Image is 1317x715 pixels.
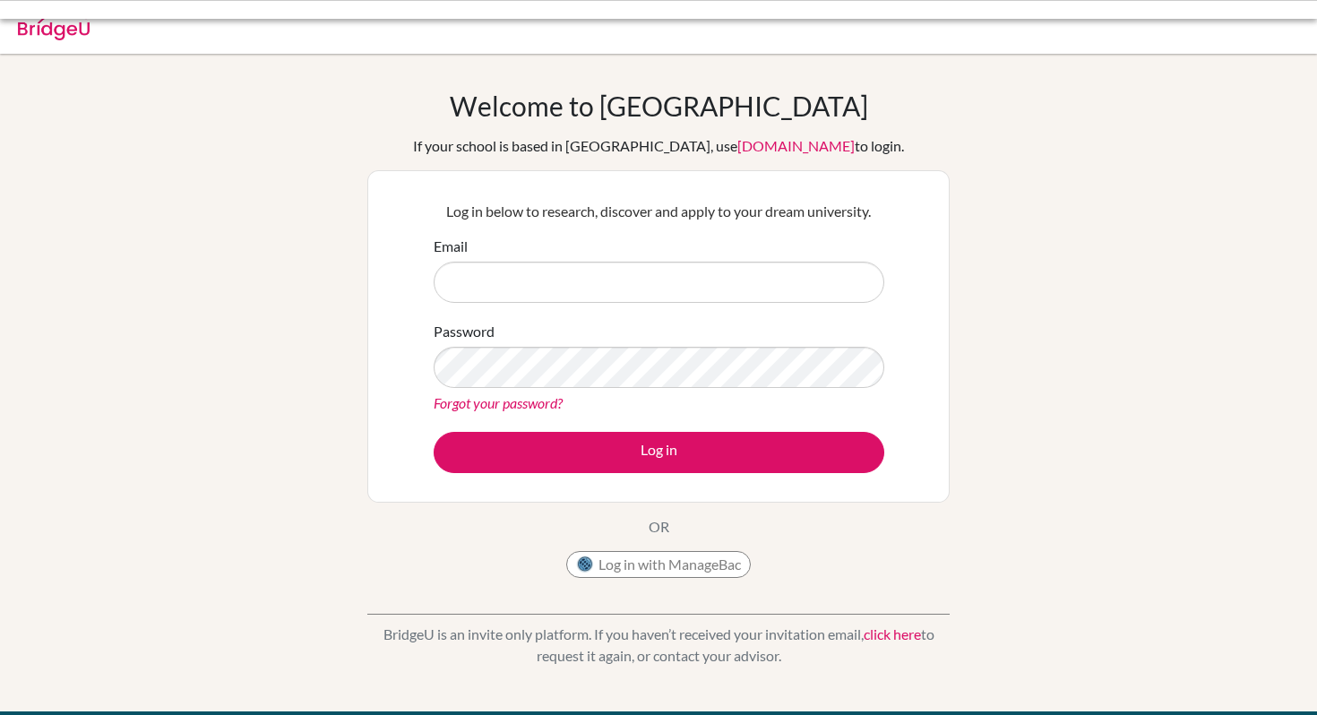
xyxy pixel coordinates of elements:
[864,625,921,642] a: click here
[434,394,563,411] a: Forgot your password?
[450,90,868,122] h1: Welcome to [GEOGRAPHIC_DATA]
[367,624,950,667] p: BridgeU is an invite only platform. If you haven’t received your invitation email, to request it ...
[434,236,468,257] label: Email
[434,432,884,473] button: Log in
[434,201,884,222] p: Log in below to research, discover and apply to your dream university.
[566,551,751,578] button: Log in with ManageBac
[413,135,904,157] div: If your school is based in [GEOGRAPHIC_DATA], use to login.
[649,516,669,538] p: OR
[18,12,90,40] img: Bridge-U
[139,14,909,36] div: You need to sign in or sign up before continuing.
[737,137,855,154] a: [DOMAIN_NAME]
[434,321,495,342] label: Password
